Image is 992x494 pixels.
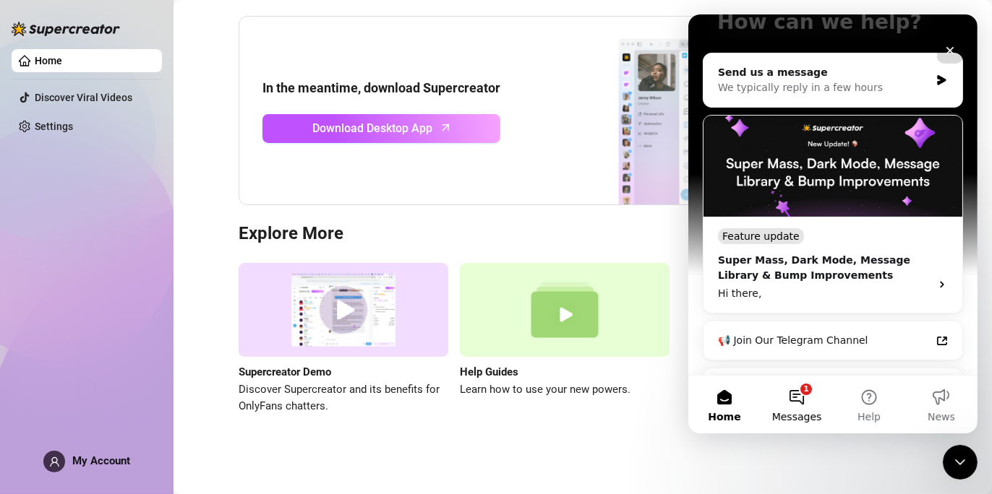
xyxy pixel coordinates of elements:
img: logo-BBDzfeDw.svg [12,22,120,36]
div: Send us a messageWe typically reply in a few hours [14,38,275,93]
span: Help [169,397,192,407]
div: Close [249,23,275,49]
span: Home [20,397,52,407]
a: Download Desktop Apparrow-up [262,114,500,143]
span: user [49,456,60,467]
strong: Supercreator Demo [239,365,331,378]
button: Messages [72,361,145,419]
img: help guides [460,263,670,357]
div: Hi there, [30,272,234,287]
button: News [217,361,289,419]
h3: Explore More [239,222,927,246]
a: Supercreator DemoDiscover Supercreator and its benefits for OnlyFans chatters. [239,263,448,415]
div: Super Mass, Dark Mode, Message Library & Bump ImprovementsFeature updateSuper Mass, Dark Mode, Me... [14,100,275,299]
span: News [239,397,267,407]
iframe: Intercom live chat [688,14,978,433]
span: Learn how to use your new powers. [460,381,670,399]
span: My Account [72,454,130,467]
button: Help [145,361,217,419]
iframe: Intercom live chat [943,445,978,480]
div: 📢 Join Our Telegram Channel [30,318,242,334]
img: supercreator demo [239,263,448,357]
span: Messages [84,397,134,407]
a: Discover Viral Videos [35,92,132,103]
span: arrow-up [437,119,454,136]
a: Help GuidesLearn how to use your new powers. [460,263,670,415]
img: download app [565,17,926,204]
div: Feature update [30,214,116,230]
a: Home [35,55,62,66]
div: Super Mass, Dark Mode, Message Library & Bump Improvements [30,238,234,269]
div: Send us a message [30,51,241,66]
span: Download Desktop App [313,119,433,137]
div: We typically reply in a few hours [30,66,241,81]
strong: In the meantime, download Supercreator [262,80,500,95]
strong: Help Guides [460,365,518,378]
span: Discover Supercreator and its benefits for OnlyFans chatters. [239,381,448,415]
a: 📢 Join Our Telegram Channel [21,313,268,339]
img: Super Mass, Dark Mode, Message Library & Bump Improvements [15,101,274,202]
a: Settings [35,121,73,132]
